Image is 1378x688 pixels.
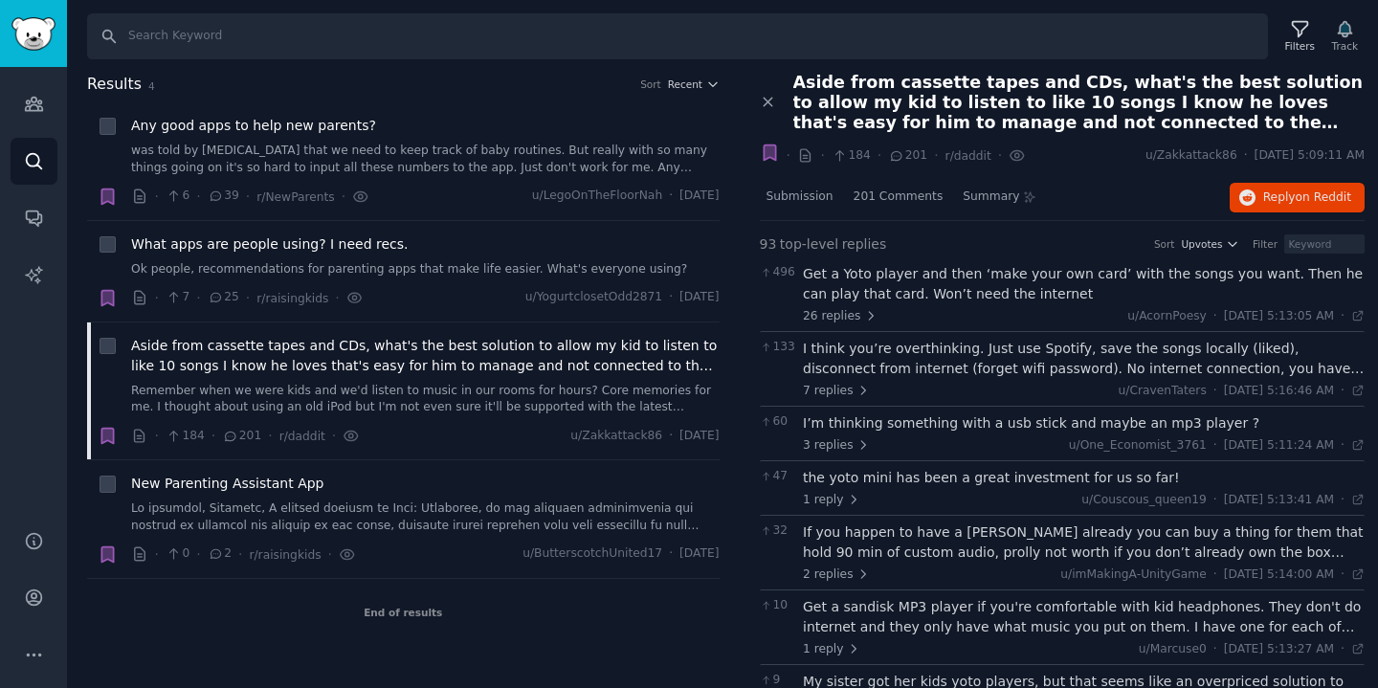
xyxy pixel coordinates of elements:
div: Sort [1154,237,1175,251]
span: · [1213,383,1217,400]
span: · [268,426,272,446]
span: · [211,426,215,446]
span: · [246,187,250,207]
span: Recent [668,78,702,91]
a: New Parenting Assistant App [131,474,323,494]
span: 201 [222,428,261,445]
span: 39 [208,188,239,205]
span: r/raisingkids [256,292,328,305]
span: · [669,545,673,563]
span: [DATE] [679,289,719,306]
span: · [328,544,332,565]
span: · [669,428,673,445]
span: 133 [760,339,793,356]
span: 6 [166,188,189,205]
span: · [342,187,345,207]
span: [DATE] 5:13:27 AM [1224,641,1334,658]
input: Keyword [1284,234,1365,254]
div: Filters [1285,39,1315,53]
span: [DATE] [679,188,719,205]
span: 7 [166,289,189,306]
span: · [820,145,824,166]
span: · [332,426,336,446]
span: 2 [208,545,232,563]
span: 2 replies [803,566,870,584]
span: · [335,288,339,308]
span: 184 [832,147,871,165]
span: · [196,544,200,565]
span: 1 reply [803,641,860,658]
span: r/NewParents [256,190,334,204]
a: was told by [MEDICAL_DATA] that we need to keep track of baby routines. But really with so many t... [131,143,720,176]
span: u/LegoOnTheFloorNah [532,188,662,205]
span: · [878,145,881,166]
button: Replyon Reddit [1230,183,1365,213]
a: Any good apps to help new parents? [131,116,376,136]
span: · [1341,492,1345,509]
span: · [1244,147,1248,165]
span: · [669,188,673,205]
span: 4 [148,80,155,92]
span: · [155,544,159,565]
span: · [1213,437,1217,455]
span: r/daddit [279,430,325,443]
div: Sort [640,78,661,91]
span: u/Marcuse0 [1139,642,1207,655]
span: · [196,288,200,308]
span: 3 replies [803,437,870,455]
span: · [1341,641,1345,658]
span: Upvotes [1181,237,1222,251]
span: u/YogurtclosetOdd2871 [525,289,662,306]
a: Ok people, recommendations for parenting apps that make life easier. What's everyone using? [131,261,720,278]
span: 10 [760,597,793,614]
span: [DATE] 5:13:05 AM [1224,308,1334,325]
span: u/Zakkattack86 [570,428,662,445]
span: · [1341,437,1345,455]
span: u/AcornPoesy [1127,309,1206,322]
button: Upvotes [1181,237,1239,251]
span: u/CravenTaters [1119,384,1207,397]
a: Aside from cassette tapes and CDs, what's the best solution to allow my kid to listen to like 10 ... [131,336,720,376]
span: 201 Comments [854,189,944,206]
span: 7 replies [803,383,870,400]
button: Recent [668,78,720,91]
span: Submission [767,189,833,206]
span: What apps are people using? I need recs. [131,234,409,255]
span: · [246,288,250,308]
div: I’m thinking something with a usb stick and maybe an mp3 player ? [803,413,1365,433]
span: 26 replies [803,308,878,325]
span: 184 [166,428,205,445]
span: r/daddit [945,149,991,163]
span: · [1213,308,1217,325]
span: u/Zakkattack86 [1145,147,1237,165]
span: replies [842,234,887,255]
span: 0 [166,545,189,563]
div: If you happen to have a [PERSON_NAME] already you can buy a thing for them that hold 90 min of cu... [803,522,1365,563]
span: [DATE] [679,545,719,563]
img: GummySearch logo [11,17,56,51]
span: Summary [963,189,1019,206]
a: Remember when we were kids and we'd listen to music in our rooms for hours? Core memories for me.... [131,383,720,416]
span: 1 reply [803,492,860,509]
span: · [155,288,159,308]
span: · [1341,308,1345,325]
span: · [669,289,673,306]
span: Results [87,73,142,97]
span: r/raisingkids [249,548,321,562]
div: the yoto mini has been a great investment for us so far! [803,468,1365,488]
span: Reply [1263,189,1351,207]
span: 93 [760,234,777,255]
span: 60 [760,413,793,431]
span: 496 [760,264,793,281]
span: [DATE] 5:09:11 AM [1255,147,1365,165]
span: · [1341,383,1345,400]
div: End of results [87,579,720,646]
span: · [934,145,938,166]
span: · [998,145,1002,166]
span: [DATE] 5:16:46 AM [1224,383,1334,400]
span: · [1213,492,1217,509]
span: · [1213,566,1217,584]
